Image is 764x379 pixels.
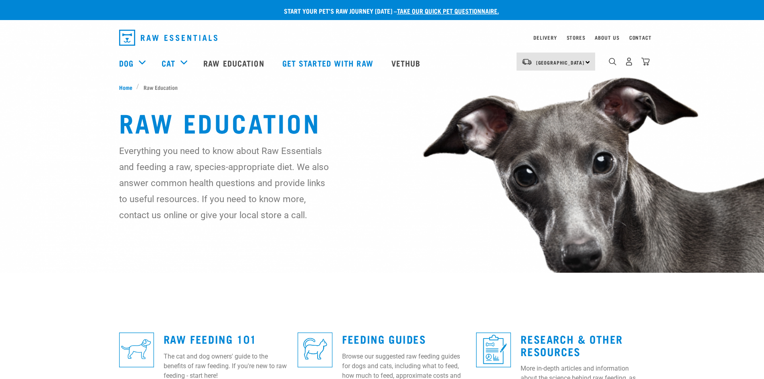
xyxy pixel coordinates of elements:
[119,332,154,367] img: re-icons-dog3-sq-blue.png
[195,47,274,79] a: Raw Education
[521,336,623,354] a: Research & Other Resources
[119,30,217,46] img: Raw Essentials Logo
[113,26,652,49] nav: dropdown navigation
[521,58,532,65] img: van-moving.png
[533,36,557,39] a: Delivery
[119,83,137,91] a: Home
[641,57,650,66] img: home-icon@2x.png
[298,332,332,367] img: re-icons-cat2-sq-blue.png
[536,61,585,64] span: [GEOGRAPHIC_DATA]
[567,36,586,39] a: Stores
[476,332,511,367] img: re-icons-healthcheck1-sq-blue.png
[162,57,175,69] a: Cat
[119,107,645,136] h1: Raw Education
[625,57,633,66] img: user.png
[164,336,257,342] a: Raw Feeding 101
[119,83,132,91] span: Home
[119,143,330,223] p: Everything you need to know about Raw Essentials and feeding a raw, species-appropriate diet. We ...
[119,57,134,69] a: Dog
[119,83,645,91] nav: breadcrumbs
[383,47,431,79] a: Vethub
[397,9,499,12] a: take our quick pet questionnaire.
[342,336,426,342] a: Feeding Guides
[629,36,652,39] a: Contact
[609,58,616,65] img: home-icon-1@2x.png
[274,47,383,79] a: Get started with Raw
[595,36,619,39] a: About Us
